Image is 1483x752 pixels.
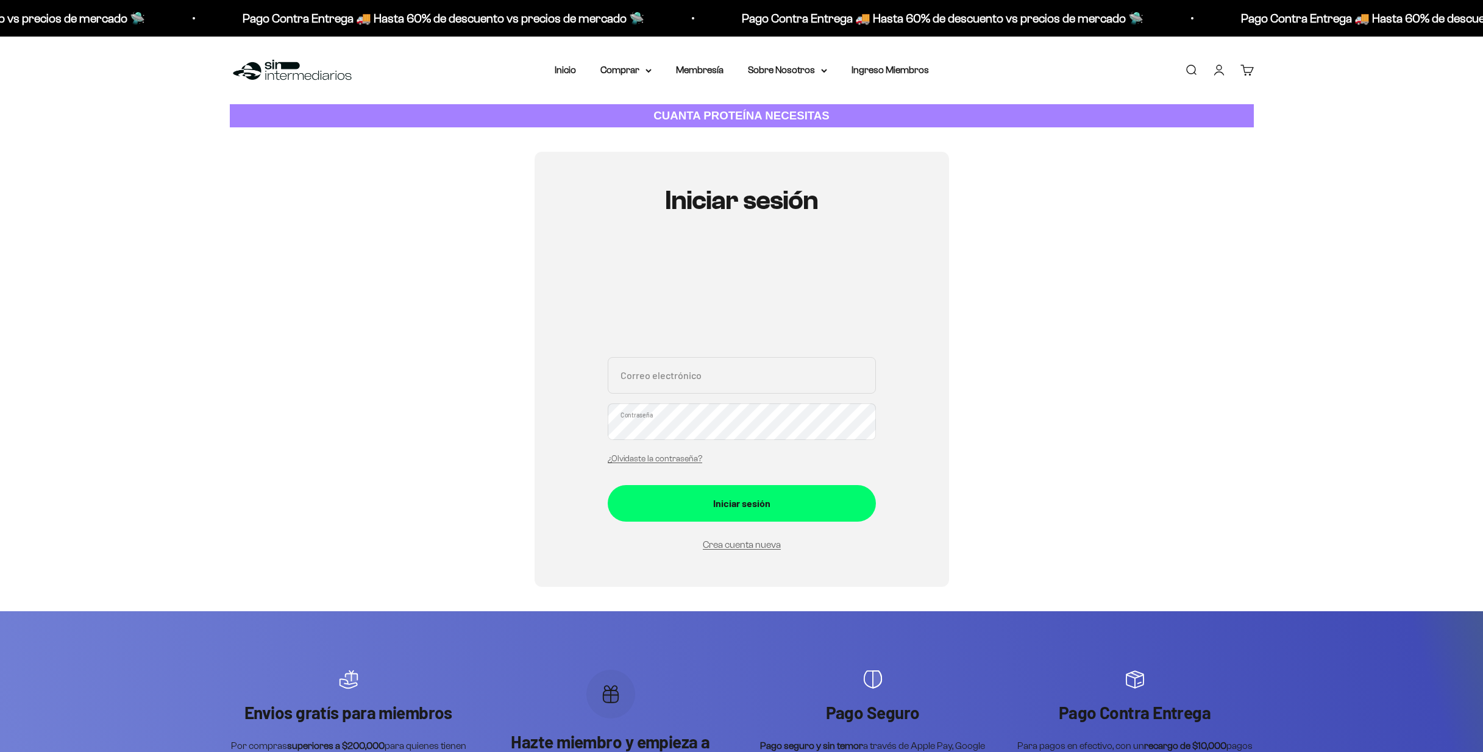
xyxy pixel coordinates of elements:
[230,104,1254,128] a: CUANTA PROTEÍNA NECESITAS
[703,539,781,550] a: Crea cuenta nueva
[230,701,468,723] p: Envios gratís para miembros
[760,740,863,751] strong: Pago seguro y sin temor
[243,9,644,28] p: Pago Contra Entrega 🚚 Hasta 60% de descuento vs precios de mercado 🛸
[632,495,852,511] div: Iniciar sesión
[1144,740,1226,751] strong: recargo de $10,000
[852,65,929,75] a: Ingreso Miembros
[600,62,652,78] summary: Comprar
[555,65,576,75] a: Inicio
[608,485,876,522] button: Iniciar sesión
[608,251,876,342] iframe: Social Login Buttons
[287,740,385,751] strong: superiores a $200,000
[653,109,830,122] strong: CUANTA PROTEÍNA NECESITAS
[754,701,992,723] p: Pago Seguro
[748,62,827,78] summary: Sobre Nosotros
[676,65,724,75] a: Membresía
[608,186,876,215] h1: Iniciar sesión
[608,454,702,463] a: ¿Olvidaste la contraseña?
[742,9,1143,28] p: Pago Contra Entrega 🚚 Hasta 60% de descuento vs precios de mercado 🛸
[1016,701,1254,723] p: Pago Contra Entrega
